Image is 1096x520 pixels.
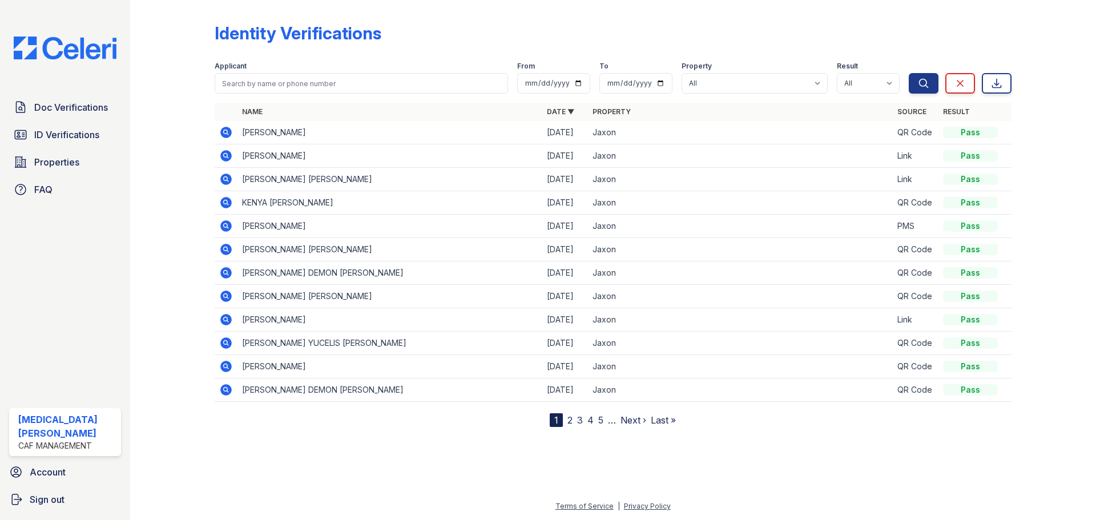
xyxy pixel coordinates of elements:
[588,261,893,285] td: Jaxon
[943,150,998,162] div: Pass
[893,144,938,168] td: Link
[215,73,508,94] input: Search by name or phone number
[588,332,893,355] td: Jaxon
[588,215,893,238] td: Jaxon
[542,144,588,168] td: [DATE]
[242,107,263,116] a: Name
[893,121,938,144] td: QR Code
[943,127,998,138] div: Pass
[893,378,938,402] td: QR Code
[237,238,542,261] td: [PERSON_NAME] [PERSON_NAME]
[9,123,121,146] a: ID Verifications
[237,191,542,215] td: KENYA [PERSON_NAME]
[608,413,616,427] span: …
[9,96,121,119] a: Doc Verifications
[943,107,970,116] a: Result
[837,62,858,71] label: Result
[237,308,542,332] td: [PERSON_NAME]
[588,168,893,191] td: Jaxon
[682,62,712,71] label: Property
[237,378,542,402] td: [PERSON_NAME] DEMON [PERSON_NAME]
[9,151,121,174] a: Properties
[943,220,998,232] div: Pass
[542,261,588,285] td: [DATE]
[943,361,998,372] div: Pass
[599,62,609,71] label: To
[620,414,646,426] a: Next ›
[588,285,893,308] td: Jaxon
[588,308,893,332] td: Jaxon
[542,308,588,332] td: [DATE]
[555,502,614,510] a: Terms of Service
[893,168,938,191] td: Link
[893,355,938,378] td: QR Code
[588,355,893,378] td: Jaxon
[517,62,535,71] label: From
[542,168,588,191] td: [DATE]
[237,215,542,238] td: [PERSON_NAME]
[897,107,926,116] a: Source
[237,285,542,308] td: [PERSON_NAME] [PERSON_NAME]
[237,355,542,378] td: [PERSON_NAME]
[598,414,603,426] a: 5
[215,23,381,43] div: Identity Verifications
[943,314,998,325] div: Pass
[893,191,938,215] td: QR Code
[5,37,126,59] img: CE_Logo_Blue-a8612792a0a2168367f1c8372b55b34899dd931a85d93a1a3d3e32e68fde9ad4.png
[542,215,588,238] td: [DATE]
[542,238,588,261] td: [DATE]
[893,215,938,238] td: PMS
[237,332,542,355] td: [PERSON_NAME] YUCELIS [PERSON_NAME]
[542,191,588,215] td: [DATE]
[542,121,588,144] td: [DATE]
[237,121,542,144] td: [PERSON_NAME]
[34,183,53,196] span: FAQ
[34,100,108,114] span: Doc Verifications
[588,191,893,215] td: Jaxon
[943,244,998,255] div: Pass
[550,413,563,427] div: 1
[215,62,247,71] label: Applicant
[34,128,99,142] span: ID Verifications
[587,414,594,426] a: 4
[237,144,542,168] td: [PERSON_NAME]
[588,144,893,168] td: Jaxon
[943,337,998,349] div: Pass
[588,238,893,261] td: Jaxon
[893,332,938,355] td: QR Code
[542,285,588,308] td: [DATE]
[237,168,542,191] td: [PERSON_NAME] [PERSON_NAME]
[30,493,65,506] span: Sign out
[5,488,126,511] a: Sign out
[943,291,998,302] div: Pass
[943,174,998,185] div: Pass
[542,332,588,355] td: [DATE]
[9,178,121,201] a: FAQ
[567,414,573,426] a: 2
[5,461,126,483] a: Account
[18,440,116,452] div: CAF Management
[588,378,893,402] td: Jaxon
[893,238,938,261] td: QR Code
[588,121,893,144] td: Jaxon
[943,384,998,396] div: Pass
[30,465,66,479] span: Account
[547,107,574,116] a: Date ▼
[893,285,938,308] td: QR Code
[542,355,588,378] td: [DATE]
[893,261,938,285] td: QR Code
[893,308,938,332] td: Link
[237,261,542,285] td: [PERSON_NAME] DEMON [PERSON_NAME]
[943,197,998,208] div: Pass
[943,267,998,279] div: Pass
[542,378,588,402] td: [DATE]
[624,502,671,510] a: Privacy Policy
[593,107,631,116] a: Property
[34,155,79,169] span: Properties
[618,502,620,510] div: |
[651,414,676,426] a: Last »
[18,413,116,440] div: [MEDICAL_DATA][PERSON_NAME]
[577,414,583,426] a: 3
